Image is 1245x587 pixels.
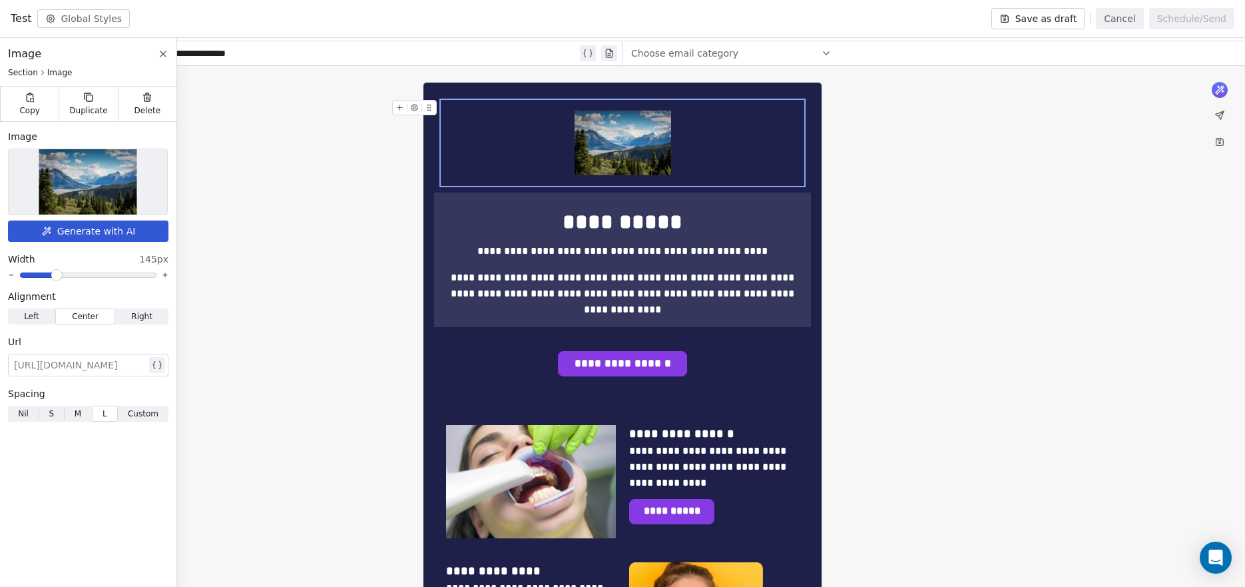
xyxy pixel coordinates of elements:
[1200,542,1232,574] div: Open Intercom Messenger
[1096,8,1143,29] button: Cancel
[128,408,158,420] span: Custom
[24,310,39,322] span: Left
[8,387,45,400] span: Spacing
[49,408,54,420] span: S
[1149,8,1234,29] button: Schedule/Send
[69,105,107,116] span: Duplicate
[8,130,37,143] span: Image
[8,67,38,78] span: Section
[8,335,21,348] span: Url
[8,290,56,303] span: Alignment
[37,9,130,28] button: Global Styles
[75,408,81,420] span: M
[8,221,168,242] button: Generate with AI
[8,253,35,266] span: Width
[134,105,161,116] span: Delete
[991,8,1085,29] button: Save as draft
[11,11,32,27] span: Test
[631,47,738,60] span: Choose email category
[131,310,152,322] span: Right
[139,253,168,266] span: 145px
[8,46,41,62] span: Image
[39,149,137,215] img: Selected image
[47,67,73,78] span: Image
[19,105,40,116] span: Copy
[18,408,29,420] span: Nil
